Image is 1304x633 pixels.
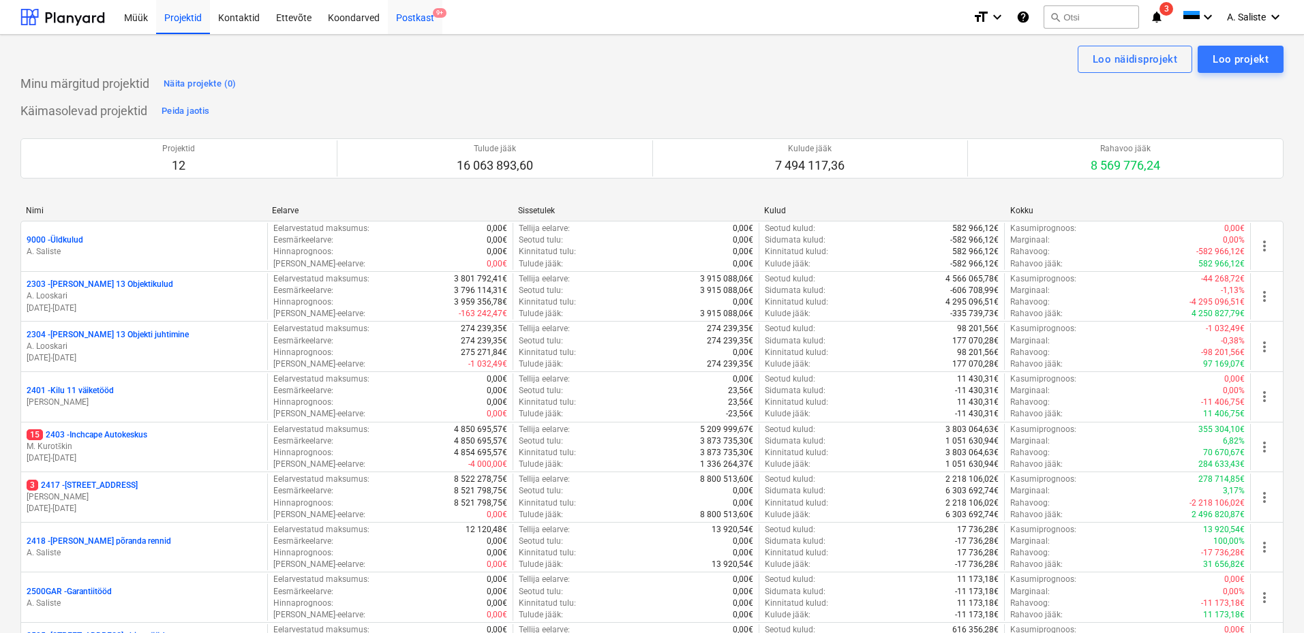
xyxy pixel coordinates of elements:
p: Rahavoog : [1010,547,1050,559]
p: 2303 - [PERSON_NAME] 13 Objektikulud [27,279,173,290]
div: Nimi [26,206,261,215]
p: Rahavoo jääk : [1010,258,1063,270]
i: keyboard_arrow_down [1267,9,1284,25]
p: 0,00€ [733,223,753,234]
p: 17 736,28€ [957,524,999,536]
p: Minu märgitud projektid [20,76,149,92]
p: 3 803 064,63€ [945,424,999,435]
p: 278 714,85€ [1198,474,1245,485]
p: Sidumata kulud : [765,385,825,397]
p: Hinnaprognoos : [273,347,333,358]
p: Seotud kulud : [765,524,815,536]
i: Abikeskus [1016,9,1030,25]
span: 3 [27,480,38,491]
p: Rahavoog : [1010,246,1050,258]
p: 11 430,31€ [957,373,999,385]
p: Rahavoog : [1010,296,1050,308]
p: Kinnitatud kulud : [765,397,828,408]
p: Seotud kulud : [765,373,815,385]
p: Kasumiprognoos : [1010,474,1076,485]
span: more_vert [1256,288,1273,305]
p: Eelarvestatud maksumus : [273,524,369,536]
p: -1 032,49€ [468,358,507,370]
p: 1 051 630,94€ [945,435,999,447]
p: 0,00€ [487,373,507,385]
p: 0,00€ [487,547,507,559]
p: Kulude jääk : [765,408,810,420]
p: 1 336 264,37€ [700,459,753,470]
p: 0,00€ [733,347,753,358]
p: Kinnitatud tulu : [519,347,576,358]
span: more_vert [1256,439,1273,455]
p: Kinnitatud kulud : [765,296,828,308]
p: -582 966,12€ [950,234,999,246]
p: 3 915 088,06€ [700,273,753,285]
p: Hinnaprognoos : [273,246,333,258]
i: keyboard_arrow_down [1200,9,1216,25]
p: 8 569 776,24 [1091,157,1160,174]
p: Marginaal : [1010,285,1050,296]
p: 3,17% [1223,485,1245,497]
p: 6 303 692,74€ [945,485,999,497]
p: 13 920,54€ [712,524,753,536]
p: 0,00€ [1224,373,1245,385]
p: 8 800 513,60€ [700,474,753,485]
p: Kasumiprognoos : [1010,323,1076,335]
p: 0,00€ [487,397,507,408]
p: 0,00€ [487,223,507,234]
p: Eesmärkeelarve : [273,285,333,296]
p: Sidumata kulud : [765,234,825,246]
p: Rahavoo jääk : [1010,459,1063,470]
p: 0,00€ [487,408,507,420]
p: Eesmärkeelarve : [273,234,333,246]
p: Tellija eelarve : [519,323,570,335]
iframe: Chat Widget [1236,568,1304,633]
p: -606 708,99€ [950,285,999,296]
p: 0,00€ [733,234,753,246]
p: Tulude jääk : [519,358,563,370]
button: Loo näidisprojekt [1078,46,1192,73]
p: -0,38% [1221,335,1245,347]
p: Rahavoo jääk : [1010,308,1063,320]
p: Tellija eelarve : [519,223,570,234]
p: Kulude jääk : [765,459,810,470]
p: -582 966,12€ [950,258,999,270]
p: 274 239,35€ [461,335,507,347]
p: 4 566 065,78€ [945,273,999,285]
p: -11 406,75€ [1201,397,1245,408]
p: 0,00€ [733,547,753,559]
div: 2418 -[PERSON_NAME] põranda rennidA. Saliste [27,536,262,559]
p: 8 521 798,75€ [454,497,507,509]
p: A. Looskari [27,341,262,352]
p: -4 295 096,51€ [1189,296,1245,308]
p: 274 239,35€ [707,323,753,335]
p: 3 803 064,63€ [945,447,999,459]
p: 0,00€ [487,509,507,521]
p: 4 850 695,57€ [454,435,507,447]
p: 11 406,75€ [1203,408,1245,420]
p: -2 218 106,02€ [1189,497,1245,509]
p: Kulude jääk : [765,308,810,320]
p: Tulude jääk : [519,408,563,420]
p: Kinnitatud tulu : [519,397,576,408]
div: Eelarve [272,206,507,215]
p: 4 850 695,57€ [454,424,507,435]
p: Kulude jääk : [765,559,810,570]
p: 13 920,54€ [712,559,753,570]
p: 274 239,35€ [707,335,753,347]
p: 177 070,28€ [952,358,999,370]
p: Seotud tulu : [519,335,563,347]
p: 2418 - [PERSON_NAME] põranda rennid [27,536,171,547]
p: Kinnitatud kulud : [765,246,828,258]
p: [DATE] - [DATE] [27,503,262,514]
p: 0,00€ [487,559,507,570]
p: Eelarvestatud maksumus : [273,273,369,285]
p: Sidumata kulud : [765,285,825,296]
p: 0,00€ [733,296,753,308]
p: 4 295 096,51€ [945,296,999,308]
p: -17 736,28€ [955,536,999,547]
p: 274 239,35€ [461,323,507,335]
p: 2401 - Kilu 11 väiketööd [27,385,114,397]
p: 5 209 999,67€ [700,424,753,435]
p: -17 736,28€ [955,559,999,570]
